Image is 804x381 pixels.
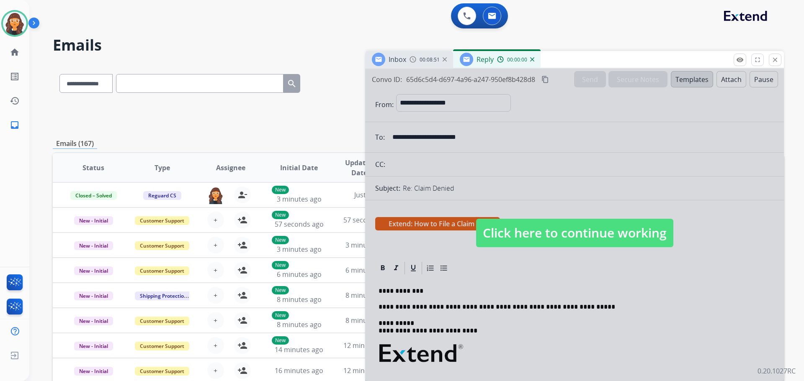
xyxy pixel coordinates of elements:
span: New - Initial [74,342,113,350]
span: New - Initial [74,266,113,275]
span: 00:00:00 [507,56,527,63]
button: + [207,287,224,304]
span: 16 minutes ago [275,366,323,375]
span: Customer Support [135,342,189,350]
mat-icon: person_add [237,366,247,376]
mat-icon: remove_red_eye [736,56,744,64]
span: 8 minutes ago [345,316,390,325]
mat-icon: fullscreen [754,56,761,64]
img: avatar [3,12,26,35]
span: + [214,215,217,225]
button: + [207,262,224,279]
span: 57 seconds ago [275,220,324,229]
span: + [214,340,217,350]
span: Customer Support [135,317,189,325]
span: Reguard CS [143,191,181,200]
p: Emails (167) [53,138,97,149]
h2: Emails [53,37,784,54]
span: New - Initial [74,216,113,225]
mat-icon: person_add [237,265,247,275]
span: 12 minutes ago [343,366,392,375]
span: 3 minutes ago [277,245,322,254]
button: + [207,337,224,354]
span: New - Initial [74,241,113,250]
span: New - Initial [74,292,113,300]
span: Reply [477,55,494,64]
span: 00:08:51 [420,56,440,63]
span: New - Initial [74,317,113,325]
span: 14 minutes ago [275,345,323,354]
span: 8 minutes ago [345,291,390,300]
mat-icon: history [10,96,20,106]
mat-icon: person_add [237,240,247,250]
p: New [272,311,289,320]
span: Updated Date [340,158,379,178]
span: New - Initial [74,367,113,376]
span: Type [155,163,170,173]
p: New [272,286,289,294]
span: Shipping Protection [135,292,192,300]
mat-icon: person_remove [237,190,247,200]
span: Customer Support [135,216,189,225]
span: Assignee [216,163,245,173]
mat-icon: search [287,79,297,89]
span: + [214,366,217,376]
span: Customer Support [135,266,189,275]
span: 3 minutes ago [345,240,390,250]
p: New [272,186,289,194]
span: + [214,265,217,275]
span: Inbox [389,55,406,64]
span: 6 minutes ago [277,270,322,279]
p: New [272,211,289,219]
span: Customer Support [135,241,189,250]
span: Status [82,163,104,173]
p: New [272,261,289,269]
p: 0.20.1027RC [758,366,796,376]
button: + [207,237,224,253]
mat-icon: inbox [10,120,20,130]
span: 12 minutes ago [343,341,392,350]
mat-icon: close [771,56,779,64]
span: 8 minutes ago [277,320,322,329]
span: Closed – Solved [70,191,117,200]
mat-icon: person_add [237,215,247,225]
button: + [207,312,224,329]
span: 3 minutes ago [277,194,322,204]
span: + [214,315,217,325]
span: Click here to continue working [476,219,673,247]
span: Just now [354,190,381,199]
mat-icon: person_add [237,290,247,300]
mat-icon: person_add [237,315,247,325]
span: Initial Date [280,163,318,173]
mat-icon: list_alt [10,72,20,82]
span: + [214,290,217,300]
img: agent-avatar [207,187,224,204]
mat-icon: person_add [237,340,247,350]
span: + [214,240,217,250]
span: Customer Support [135,367,189,376]
span: 57 seconds ago [343,215,392,225]
p: New [272,236,289,244]
button: + [207,212,224,228]
button: + [207,362,224,379]
mat-icon: home [10,47,20,57]
p: New [272,336,289,345]
span: 6 minutes ago [345,266,390,275]
span: 8 minutes ago [277,295,322,304]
